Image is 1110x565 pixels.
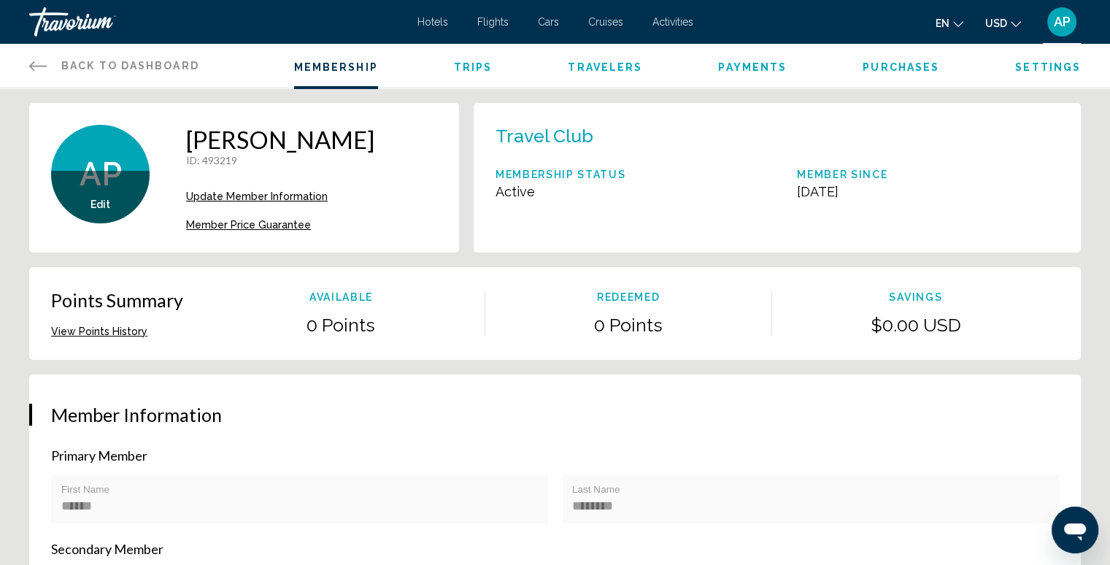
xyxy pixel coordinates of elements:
p: Secondary Member [51,541,1059,557]
p: Redeemed [485,291,772,303]
span: Back to Dashboard [61,60,199,72]
h1: [PERSON_NAME] [186,125,374,154]
a: Membership [294,61,378,73]
span: AP [1054,15,1071,29]
button: View Points History [51,325,147,338]
a: Cars [538,16,559,28]
h3: Member Information [51,404,1059,426]
p: Membership Status [496,169,626,180]
span: Member Price Guarantee [186,219,311,231]
a: Travorium [29,7,403,36]
a: Trips [454,61,493,73]
p: [DATE] [797,184,887,199]
p: Active [496,184,626,199]
p: Points Summary [51,289,183,311]
p: 0 Points [198,314,485,336]
p: : 493219 [186,154,374,166]
button: Change currency [985,12,1021,34]
button: Edit [90,198,110,211]
a: Cruises [588,16,623,28]
a: Settings [1015,61,1081,73]
span: Update Member Information [186,191,328,202]
span: Edit [90,199,110,210]
p: Available [198,291,485,303]
iframe: Button to launch messaging window [1052,507,1098,553]
a: Flights [477,16,509,28]
p: Travel Club [496,125,593,147]
a: Hotels [417,16,448,28]
p: Member Since [797,169,887,180]
a: Purchases [863,61,939,73]
a: Back to Dashboard [29,44,199,88]
a: Activities [652,16,693,28]
a: Payments [718,61,787,73]
p: 0 Points [485,314,772,336]
span: AP [80,155,122,193]
a: Update Member Information [186,191,374,202]
span: USD [985,18,1007,29]
span: ID [186,154,197,166]
a: Travelers [568,61,642,73]
span: en [936,18,949,29]
p: $0.00 USD [772,314,1059,336]
button: Change language [936,12,963,34]
p: Savings [772,291,1059,303]
button: User Menu [1043,7,1081,37]
p: Primary Member [51,447,1059,464]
